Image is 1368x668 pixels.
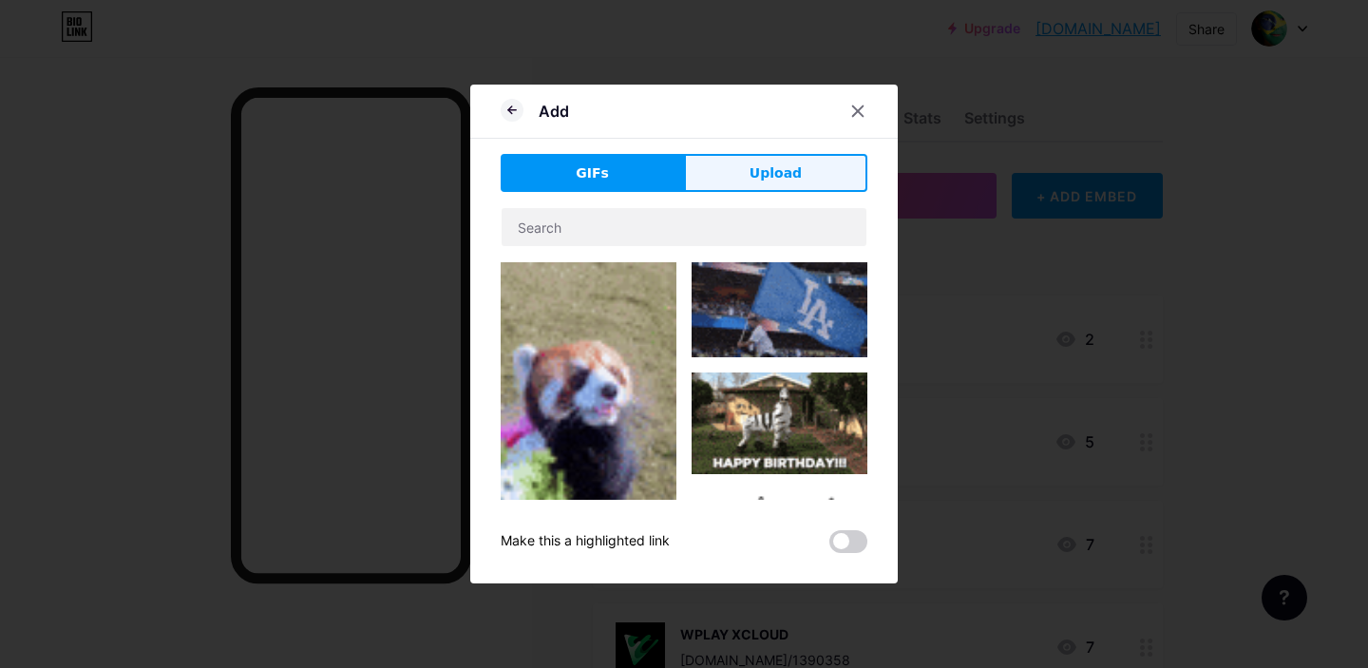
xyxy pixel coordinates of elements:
input: Search [502,208,866,246]
img: Gihpy [692,262,867,357]
div: Make this a highlighted link [501,530,670,553]
button: GIFs [501,154,684,192]
img: Gihpy [501,262,676,576]
button: Upload [684,154,867,192]
span: GIFs [576,163,609,183]
span: Upload [750,163,802,183]
img: Gihpy [692,372,867,474]
img: Gihpy [692,489,867,665]
div: Add [539,100,569,123]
